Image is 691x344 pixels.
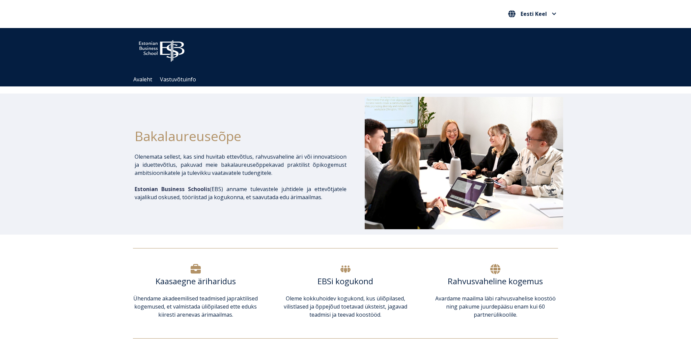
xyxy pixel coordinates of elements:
[134,295,258,318] span: praktilised kogemused, et valmistada üliõpilased ette eduks kiiresti arenevas ärimaailmas.
[133,276,258,286] h6: Kaasaegne äriharidus
[521,11,547,17] span: Eesti Keel
[506,8,558,20] nav: Vali oma keel
[160,76,196,83] a: Vastuvõtuinfo
[130,73,568,86] div: Navigation Menu
[433,294,558,319] p: Avardame maailma läbi rahvusvahelise koostöö ning pakume juurdepääsu enam kui 60 partnerülikoolile.
[433,276,558,286] h6: Rahvusvaheline kogemus
[135,126,347,146] h1: Bakalaureuseõpe
[284,295,407,318] span: Oleme kokkuhoidev kogukond, kus üliõpilased, vilistlased ja õppejõud toetavad üksteist, jagavad t...
[135,185,210,193] span: Estonian Business Schoolis
[135,185,347,201] p: EBS) anname tulevastele juhtidele ja ettevõtjatele vajalikud oskused, tööriistad ja kogukonna, et...
[133,76,152,83] a: Avaleht
[506,8,558,19] button: Eesti Keel
[365,97,563,229] img: Bakalaureusetudengid
[135,153,347,177] p: Olenemata sellest, kas sind huvitab ettevõtlus, rahvusvaheline äri või innovatsioon ja iduettevõt...
[133,295,231,302] span: Ühendame akadeemilised teadmised ja
[135,185,212,193] span: (
[133,35,190,64] img: ebs_logo2016_white
[283,276,408,286] h6: EBSi kogukond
